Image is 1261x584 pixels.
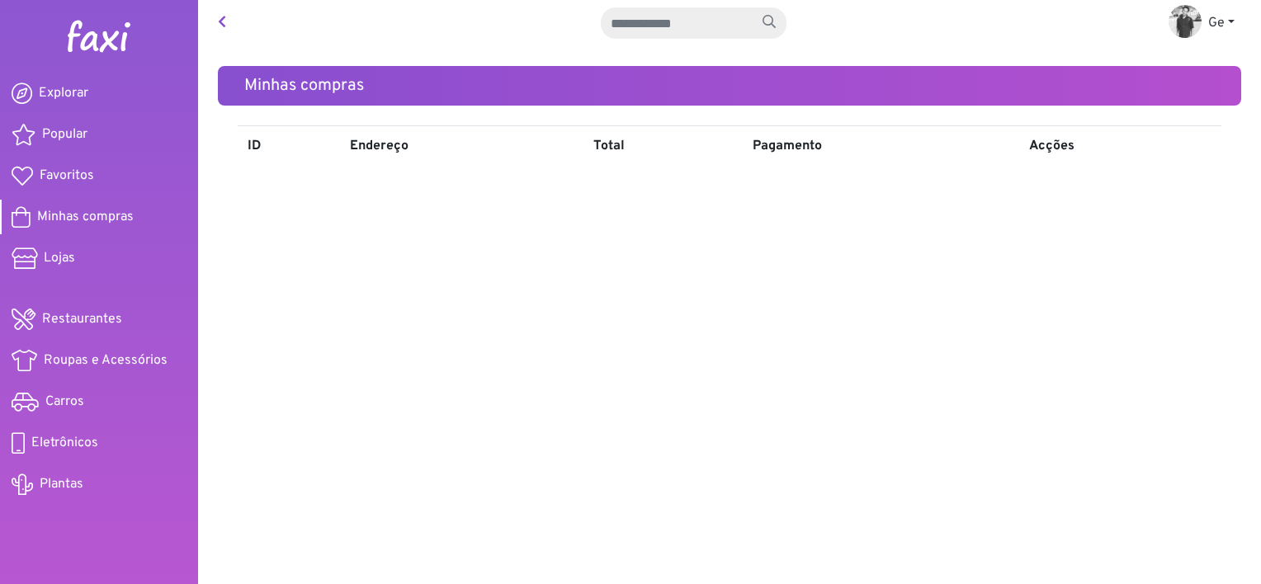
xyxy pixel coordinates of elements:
span: Carros [45,392,84,412]
th: Acções [1019,126,1221,167]
th: Pagamento [743,126,1019,167]
span: Eletrônicos [31,433,98,453]
span: Minhas compras [37,207,134,227]
span: Explorar [39,83,88,103]
span: Favoritos [40,166,94,186]
th: ID [238,126,340,167]
a: Ge [1155,7,1248,40]
th: Total [583,126,742,167]
th: Endereço [340,126,583,167]
h5: Minhas compras [244,76,1215,96]
span: Restaurantes [42,309,122,329]
span: Popular [42,125,87,144]
span: Plantas [40,474,83,494]
span: Ge [1208,15,1225,31]
span: Lojas [44,248,75,268]
span: Roupas e Acessórios [44,351,168,370]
